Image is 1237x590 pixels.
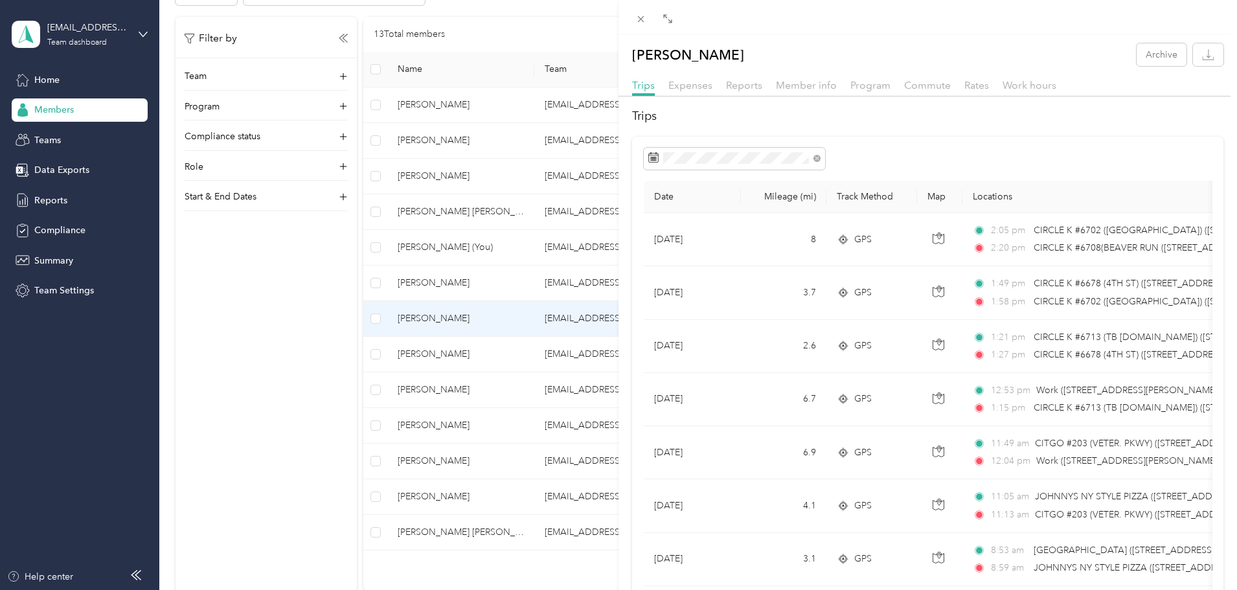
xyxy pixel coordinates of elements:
span: 1:49 pm [991,277,1028,291]
td: 2.6 [741,320,826,373]
button: Archive [1137,43,1186,66]
span: Work ([STREET_ADDRESS][PERSON_NAME]) [1036,385,1220,396]
span: CIRCLE K #6678 (4TH ST) ([STREET_ADDRESS]) [1034,349,1229,360]
span: 2:20 pm [991,241,1028,255]
span: GPS [854,339,872,353]
td: [DATE] [644,373,741,426]
iframe: Everlance-gr Chat Button Frame [1164,517,1237,590]
td: 6.7 [741,373,826,426]
th: Map [917,181,962,213]
span: GPS [854,233,872,247]
span: Reports [726,79,762,91]
span: 11:13 am [991,508,1029,522]
span: Commute [904,79,951,91]
td: [DATE] [644,266,741,319]
span: 12:04 pm [991,454,1030,468]
td: 6.9 [741,426,826,479]
span: Member info [776,79,837,91]
span: 1:27 pm [991,348,1028,362]
th: Date [644,181,741,213]
span: Rates [964,79,989,91]
td: [DATE] [644,320,741,373]
span: JOHNNYS NY STYLE PIZZA ([STREET_ADDRESS]) [1034,562,1237,573]
td: [DATE] [644,426,741,479]
span: 8:53 am [991,543,1028,558]
th: Track Method [826,181,917,213]
h2: Trips [632,108,1223,125]
th: Mileage (mi) [741,181,826,213]
span: GPS [854,392,872,406]
p: [PERSON_NAME] [632,43,744,66]
span: Expenses [668,79,712,91]
span: 12:53 pm [991,383,1030,398]
span: 11:05 am [991,490,1029,504]
span: GPS [854,552,872,566]
span: GPS [854,286,872,300]
span: 1:58 pm [991,295,1028,309]
span: 8:59 am [991,561,1028,575]
td: [DATE] [644,479,741,532]
span: Program [850,79,891,91]
td: 4.1 [741,479,826,532]
td: 3.7 [741,266,826,319]
span: 11:49 am [991,437,1029,451]
span: Work ([STREET_ADDRESS][PERSON_NAME]) [1036,455,1220,466]
span: 2:05 pm [991,223,1028,238]
span: 1:21 pm [991,330,1028,345]
span: Work hours [1003,79,1056,91]
span: Trips [632,79,655,91]
span: GPS [854,446,872,460]
span: GPS [854,499,872,513]
td: 3.1 [741,533,826,586]
span: CIRCLE K #6678 (4TH ST) ([STREET_ADDRESS]) [1034,278,1229,289]
td: [DATE] [644,533,741,586]
td: 8 [741,213,826,266]
span: 1:15 pm [991,401,1028,415]
td: [DATE] [644,213,741,266]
